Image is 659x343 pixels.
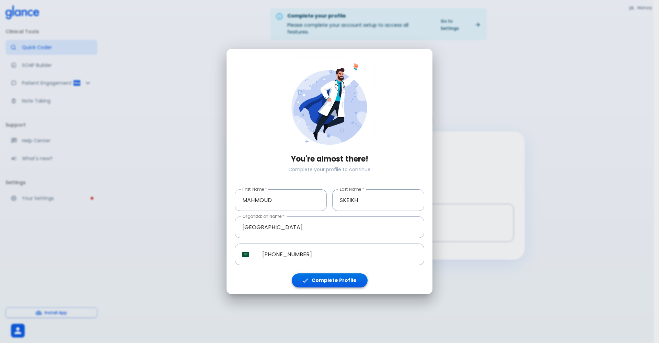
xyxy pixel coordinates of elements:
[240,248,252,261] button: Select country
[235,189,327,211] input: Enter your first name
[242,252,249,257] img: unknown
[235,216,424,238] input: Enter your organization name
[235,155,424,164] h3: You're almost there!
[235,166,424,173] p: Complete your profile to continue
[282,56,377,150] img: doctor
[292,273,368,287] button: Complete Profile
[255,244,424,265] input: Phone Number
[332,189,424,211] input: Enter your last name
